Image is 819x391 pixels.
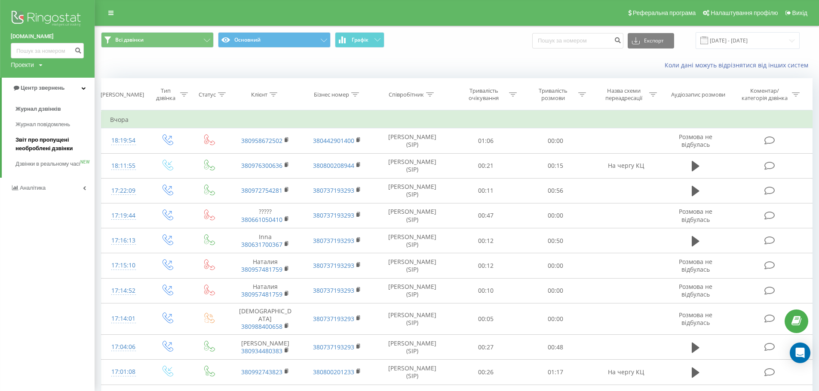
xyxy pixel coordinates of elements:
[373,278,451,303] td: [PERSON_NAME] (SIP)
[229,228,301,253] td: Inna
[389,91,424,98] div: Співробітник
[671,91,725,98] div: Аудіозапис розмови
[451,253,520,278] td: 00:12
[313,161,354,170] a: 380800208944
[373,253,451,278] td: [PERSON_NAME] (SIP)
[314,91,349,98] div: Бізнес номер
[15,120,70,129] span: Журнал повідомлень
[521,128,590,153] td: 00:00
[679,282,712,298] span: Розмова не відбулась
[711,9,778,16] span: Налаштування профілю
[15,105,61,113] span: Журнал дзвінків
[11,32,84,41] a: [DOMAIN_NAME]
[15,117,95,132] a: Журнал повідомлень
[110,339,137,355] div: 17:04:06
[665,61,813,69] a: Коли дані можуть відрізнятися вiд інших систем
[241,161,282,170] a: 380976300636
[241,347,282,355] a: 380934480383
[373,153,451,178] td: [PERSON_NAME] (SIP)
[792,9,807,16] span: Вихід
[521,253,590,278] td: 00:00
[790,343,810,363] div: Open Intercom Messenger
[241,368,282,376] a: 380992743823
[229,335,301,360] td: [PERSON_NAME]
[335,32,384,48] button: Графік
[11,9,84,30] img: Ringostat logo
[15,156,95,172] a: Дзвінки в реальному часіNEW
[110,257,137,274] div: 17:15:10
[21,85,64,91] span: Центр звернень
[521,203,590,228] td: 00:00
[373,303,451,335] td: [PERSON_NAME] (SIP)
[199,91,216,98] div: Статус
[451,228,520,253] td: 00:12
[229,253,301,278] td: Наталия
[101,111,813,128] td: Вчора
[373,228,451,253] td: [PERSON_NAME] (SIP)
[313,286,354,294] a: 380737193293
[110,182,137,199] div: 17:22:09
[241,186,282,194] a: 380972754281
[451,153,520,178] td: 00:21
[229,278,301,303] td: Наталия
[313,343,354,351] a: 380737193293
[313,211,354,219] a: 380737193293
[679,258,712,273] span: Розмова не відбулась
[313,186,354,194] a: 380737193293
[241,322,282,330] a: 380988400658
[521,178,590,203] td: 00:56
[521,228,590,253] td: 00:50
[313,261,354,270] a: 380737193293
[451,178,520,203] td: 00:11
[373,360,451,385] td: [PERSON_NAME] (SIP)
[521,303,590,335] td: 00:00
[15,101,95,117] a: Журнал дзвінків
[313,368,354,376] a: 380800201233
[115,36,144,43] span: Всі дзвінки
[11,43,84,58] input: Пошук за номером
[241,215,282,224] a: 380661050410
[739,87,790,102] div: Коментар/категорія дзвінка
[218,32,331,48] button: Основний
[110,282,137,299] div: 17:14:52
[521,335,590,360] td: 00:48
[352,37,368,43] span: Графік
[590,360,662,385] td: На чергу КЦ
[110,132,137,149] div: 18:19:54
[451,128,520,153] td: 01:06
[251,91,267,98] div: Клієнт
[633,9,696,16] span: Реферальна програма
[373,128,451,153] td: [PERSON_NAME] (SIP)
[451,303,520,335] td: 00:05
[601,87,647,102] div: Назва схеми переадресації
[451,203,520,228] td: 00:47
[461,87,507,102] div: Тривалість очікування
[532,33,623,48] input: Пошук за номером
[20,185,46,191] span: Аналiтика
[110,364,137,380] div: 17:01:08
[679,207,712,223] span: Розмова не відбулась
[451,278,520,303] td: 00:10
[451,335,520,360] td: 00:27
[679,133,712,149] span: Розмова не відбулась
[15,136,90,153] span: Звіт про пропущені необроблені дзвінки
[110,232,137,249] div: 17:16:13
[229,203,301,228] td: ?????
[521,278,590,303] td: 00:00
[521,360,590,385] td: 01:17
[590,153,662,178] td: На чергу КЦ
[373,203,451,228] td: [PERSON_NAME] (SIP)
[373,178,451,203] td: [PERSON_NAME] (SIP)
[153,87,178,102] div: Тип дзвінка
[313,136,354,145] a: 380442901400
[110,310,137,327] div: 17:14:01
[110,207,137,224] div: 17:19:44
[313,315,354,323] a: 380737193293
[241,136,282,145] a: 380958672502
[110,158,137,174] div: 18:11:55
[679,311,712,327] span: Розмова не відбулась
[241,240,282,249] a: 380631700367
[15,132,95,156] a: Звіт про пропущені необроблені дзвінки
[11,61,34,69] div: Проекти
[101,91,144,98] div: [PERSON_NAME]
